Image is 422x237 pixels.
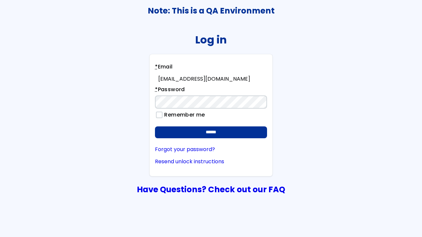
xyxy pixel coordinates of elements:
[155,63,172,73] label: Email
[0,6,422,15] h3: Note: This is a QA Environment
[155,86,185,95] label: Password
[161,112,205,118] label: Remember me
[155,63,158,70] abbr: required
[137,184,285,195] a: Have Questions? Check out our FAQ
[155,146,267,152] a: Forgot your password?
[195,34,227,46] h2: Log in
[158,76,267,82] div: [EMAIL_ADDRESS][DOMAIN_NAME]
[155,159,267,165] a: Resend unlock instructions
[155,86,158,93] abbr: required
